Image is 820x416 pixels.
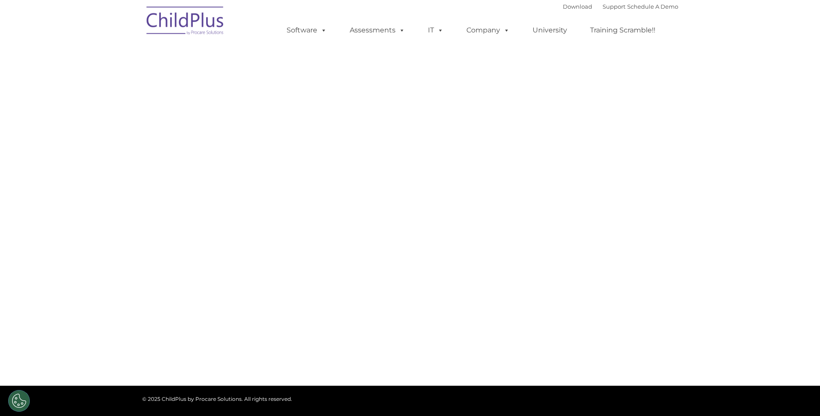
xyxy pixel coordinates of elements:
[341,22,414,39] a: Assessments
[458,22,518,39] a: Company
[563,3,592,10] a: Download
[142,396,292,402] span: © 2025 ChildPlus by Procare Solutions. All rights reserved.
[581,22,664,39] a: Training Scramble!!
[419,22,452,39] a: IT
[278,22,335,39] a: Software
[603,3,625,10] a: Support
[563,3,678,10] font: |
[8,390,30,412] button: Cookies Settings
[627,3,678,10] a: Schedule A Demo
[142,0,229,44] img: ChildPlus by Procare Solutions
[524,22,576,39] a: University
